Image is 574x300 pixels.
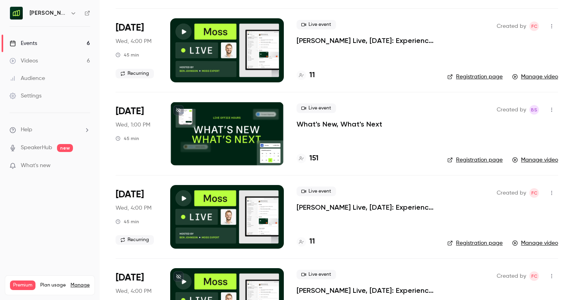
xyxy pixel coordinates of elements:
[21,144,52,152] a: SpeakerHub
[297,103,336,113] span: Live event
[10,39,37,47] div: Events
[497,105,526,115] span: Created by
[40,282,66,288] span: Plan usage
[297,153,318,164] a: 151
[116,37,151,45] span: Wed, 4:00 PM
[497,188,526,198] span: Created by
[116,102,157,166] div: Jul 30 Wed, 12:00 PM (Europe/London)
[512,73,558,81] a: Manage video
[529,105,539,115] span: Ben Smith
[116,69,154,78] span: Recurring
[116,105,144,118] span: [DATE]
[116,204,151,212] span: Wed, 4:00 PM
[10,281,35,290] span: Premium
[10,57,38,65] div: Videos
[21,126,32,134] span: Help
[81,162,90,169] iframe: Noticeable Trigger
[116,188,144,201] span: [DATE]
[57,144,73,152] span: new
[447,239,503,247] a: Registration page
[116,135,139,142] div: 45 min
[512,239,558,247] a: Manage video
[71,282,90,288] a: Manage
[529,188,539,198] span: Felicity Cator
[447,73,503,81] a: Registration page
[297,236,315,247] a: 11
[497,271,526,281] span: Created by
[116,271,144,284] span: [DATE]
[116,235,154,245] span: Recurring
[447,156,503,164] a: Registration page
[297,286,434,295] a: [PERSON_NAME] Live, [DATE]: Experience spend management automation with [PERSON_NAME]
[116,121,150,129] span: Wed, 1:00 PM
[497,21,526,31] span: Created by
[21,162,51,170] span: What's new
[297,20,336,29] span: Live event
[531,271,537,281] span: FC
[29,9,67,17] h6: [PERSON_NAME] (EN)
[10,7,23,19] img: Moss (EN)
[116,21,144,34] span: [DATE]
[531,188,537,198] span: FC
[116,218,139,225] div: 45 min
[531,21,537,31] span: FC
[309,153,318,164] h4: 151
[529,21,539,31] span: Felicity Cator
[309,236,315,247] h4: 11
[512,156,558,164] a: Manage video
[309,70,315,81] h4: 11
[297,187,336,196] span: Live event
[10,126,90,134] li: help-dropdown-opener
[116,52,139,58] div: 45 min
[116,185,157,249] div: Jul 2 Wed, 3:00 PM (Europe/London)
[10,92,41,100] div: Settings
[529,271,539,281] span: Felicity Cator
[531,105,537,115] span: BS
[10,74,45,82] div: Audience
[297,119,382,129] a: What's New, What's Next
[116,287,151,295] span: Wed, 4:00 PM
[297,70,315,81] a: 11
[297,36,434,45] a: [PERSON_NAME] Live, [DATE]: Experience spend management automation with [PERSON_NAME]
[297,270,336,279] span: Live event
[297,203,434,212] a: [PERSON_NAME] Live, [DATE]: Experience spend management automation with [PERSON_NAME]
[116,18,157,82] div: Aug 6 Wed, 3:00 PM (Europe/London)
